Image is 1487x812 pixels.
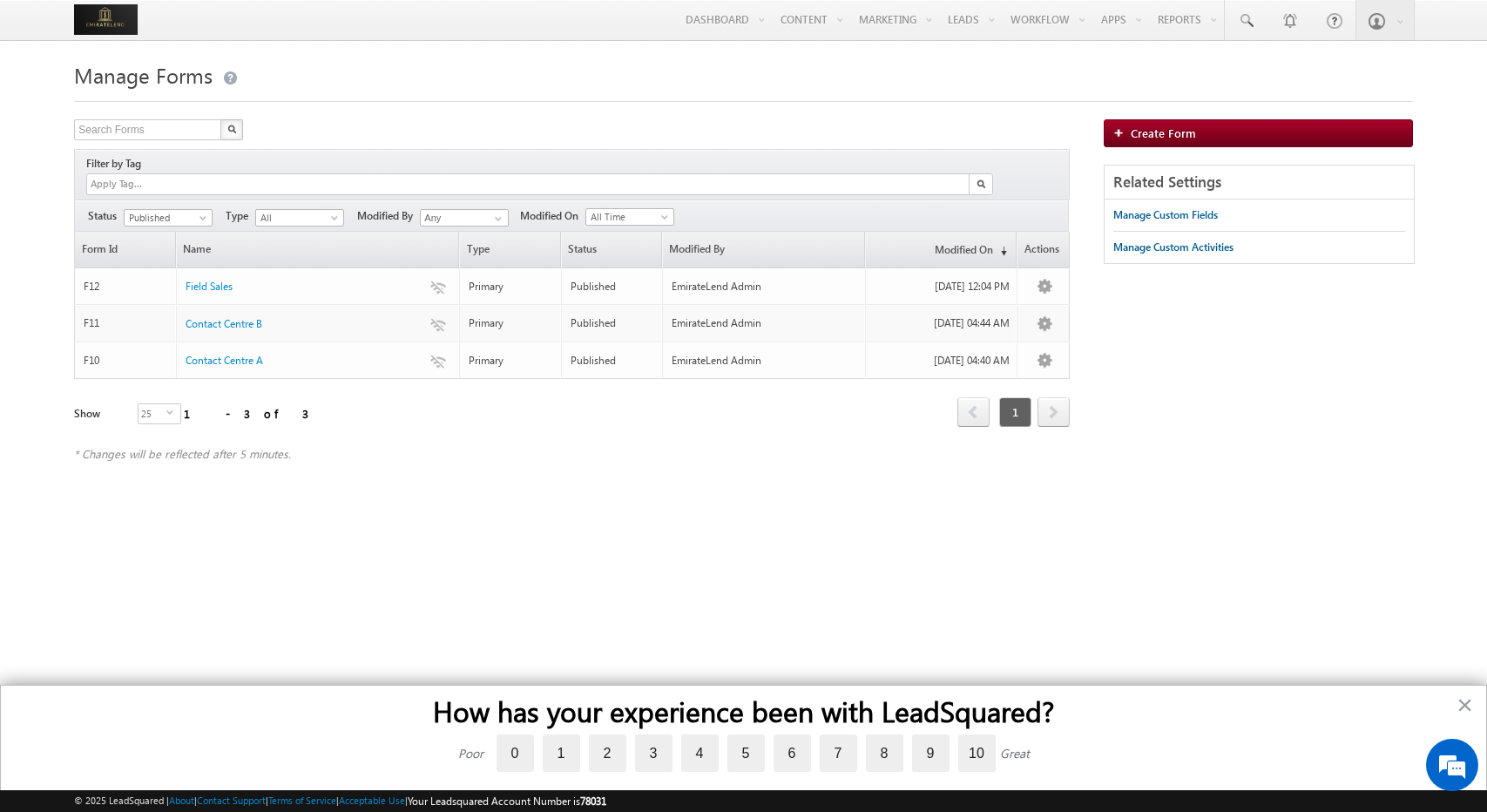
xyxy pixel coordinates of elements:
div: EmirateLend Admin [672,315,857,331]
img: Search [977,179,985,188]
label: 8 [866,734,903,772]
div: Primary [469,315,553,331]
div: Published [571,279,655,294]
label: 2 [589,734,626,772]
span: next [1038,397,1070,427]
span: Type [460,232,559,267]
img: add_icon.png [1113,127,1131,138]
a: Modified On [866,232,1017,267]
span: Actions [1017,232,1068,267]
div: Primary [469,279,553,294]
span: Status [562,232,661,267]
span: Status [88,208,124,224]
div: Show [74,406,124,422]
label: 6 [774,734,811,772]
label: 1 [543,734,580,772]
label: 9 [912,734,950,772]
span: select [166,409,180,416]
a: Form Id [75,232,174,267]
div: Manage Custom Activities [1113,240,1234,255]
span: Create Form [1131,125,1196,140]
label: 10 [958,734,996,772]
h2: How has your experience been with LeadSquared? [36,694,1451,727]
div: [DATE] 12:04 PM [875,279,1010,294]
a: Acceptable Use [339,795,405,806]
div: Manage Custom Fields [1113,207,1218,223]
span: 78031 [580,795,606,808]
div: [DATE] 04:40 AM [875,353,1010,369]
input: Apply Tag... [89,177,193,192]
label: 0 [497,734,534,772]
span: Contact Centre A [186,354,263,367]
img: Search [227,125,236,133]
span: All [256,210,339,226]
span: Contact Centre B [186,317,262,330]
a: Terms of Service [268,795,336,806]
div: Published [571,315,655,331]
button: Close [1457,691,1473,719]
span: Published [125,210,207,226]
a: Show All Items [485,210,507,227]
span: Manage Forms [74,61,213,89]
label: 7 [820,734,857,772]
div: F11 [84,315,168,331]
span: 25 [139,404,166,423]
div: * Changes will be reflected after 5 minutes. [74,446,1069,462]
label: 3 [635,734,673,772]
div: [DATE] 04:44 AM [875,315,1010,331]
div: EmirateLend Admin [672,353,857,369]
div: 1 - 3 of 3 [184,403,308,423]
span: prev [957,397,990,427]
a: About [169,795,194,806]
span: Field Sales [186,280,233,293]
label: 4 [681,734,719,772]
a: Name [177,232,459,267]
span: Modified On [520,208,585,224]
div: Related Settings [1105,166,1414,200]
div: Published [571,353,655,369]
div: F10 [84,353,168,369]
div: Great [1000,745,1030,761]
a: Modified By [663,232,864,267]
div: Filter by Tag [86,154,147,173]
label: 5 [727,734,765,772]
span: (sorted descending) [993,244,1007,258]
img: Custom Logo [74,4,138,35]
span: Modified By [357,208,420,224]
div: Poor [458,745,483,761]
div: F12 [84,279,168,294]
div: EmirateLend Admin [672,279,857,294]
span: 1 [999,397,1031,427]
span: Your Leadsquared Account Number is [408,795,606,808]
span: All Time [586,209,669,225]
a: Contact Support [197,795,266,806]
span: Type [226,208,255,224]
div: Primary [469,353,553,369]
input: Type to Search [420,209,509,227]
span: © 2025 LeadSquared | | | | | [74,793,606,809]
